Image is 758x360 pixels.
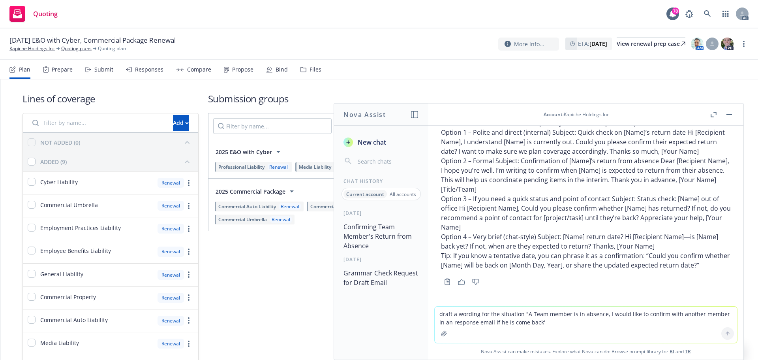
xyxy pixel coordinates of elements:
[340,220,422,253] button: Confirming Team Member's Return from Absence
[213,183,299,199] button: 2025 Commercial Package
[268,164,289,170] div: Renewal
[213,144,285,160] button: 2025 E&O with Cyber
[390,191,416,198] p: All accounts
[40,316,108,324] span: Commercial Auto Liability
[40,247,111,255] span: Employee Benefits Liability
[94,66,113,73] div: Submit
[158,316,184,326] div: Renewal
[187,66,211,73] div: Compare
[218,164,265,170] span: Professional Liability
[135,66,163,73] div: Responses
[356,138,386,147] span: New chat
[578,40,607,48] span: ETA :
[343,110,386,119] h1: Nova Assist
[158,247,184,256] div: Renewal
[346,191,384,198] p: Current account
[158,293,184,303] div: Renewal
[40,158,67,166] div: ADDED (9)
[718,6,734,22] a: Switch app
[432,343,740,360] span: Nova Assist can make mistakes. Explore what Nova can do: Browse prompt library for and
[40,270,83,278] span: General Liability
[334,256,428,263] div: [DATE]
[9,45,55,52] a: Kapiche Holdings Inc
[184,270,193,279] a: more
[691,38,704,50] img: photo
[441,232,731,251] p: Option 4 – Very brief (chat-style) Subject: [Name] return date? Hi [Recipient Name]—is [Name] bac...
[441,128,731,156] p: Option 1 – Polite and direct (internal) Subject: Quick check on [Name]’s return date Hi [Recipien...
[158,224,184,234] div: Renewal
[184,224,193,234] a: more
[544,111,563,118] span: Account
[340,266,422,290] button: Grammar Check Request for Draft Email
[617,38,685,50] a: View renewal prep case
[61,45,92,52] a: Quoting plans
[334,178,428,185] div: Chat History
[279,203,301,210] div: Renewal
[685,348,691,355] a: TR
[173,115,189,131] button: Add
[158,270,184,280] div: Renewal
[441,251,731,270] p: Tip: If you know a tentative date, you can phrase it as a confirmation: “Could you confirm whethe...
[310,203,358,210] span: Commercial Property
[40,155,193,168] button: ADDED (9)
[184,316,193,325] a: more
[184,293,193,302] a: more
[218,203,276,210] span: Commercial Auto Liability
[721,38,734,50] img: photo
[276,66,288,73] div: Bind
[173,115,189,130] div: Add
[299,164,331,170] span: Media Liability
[356,156,419,167] input: Search chats
[28,115,168,131] input: Filter by name...
[589,40,607,47] strong: [DATE]
[158,178,184,188] div: Renewal
[40,138,80,147] div: NOT ADDED (0)
[40,136,193,149] button: NOT ADDED (0)
[158,339,184,349] div: Renewal
[52,66,73,73] div: Prepare
[514,40,544,48] span: More info...
[33,11,58,17] span: Quoting
[208,92,736,105] h1: Submission groups
[40,339,79,347] span: Media Liability
[184,178,193,188] a: more
[98,45,126,52] span: Quoting plan
[670,348,674,355] a: BI
[441,194,731,232] p: Option 3 – If you need a quick status and point of contact Subject: Status check: [Name] out of o...
[40,178,78,186] span: Cyber Liability
[444,278,451,285] svg: Copy to clipboard
[681,6,697,22] a: Report a Bug
[218,216,267,223] span: Commercial Umbrella
[184,339,193,349] a: more
[158,201,184,211] div: Renewal
[340,135,422,149] button: New chat
[270,216,292,223] div: Renewal
[700,6,715,22] a: Search
[40,293,96,301] span: Commercial Property
[40,201,98,209] span: Commercial Umbrella
[544,111,609,118] div: : Kapiche Holdings Inc
[9,36,176,45] span: [DATE] E&O with Cyber, Commercial Package Renewal
[334,210,428,217] div: [DATE]
[469,276,482,287] button: Thumbs down
[213,118,332,134] input: Filter by name...
[6,3,61,25] a: Quoting
[40,224,121,232] span: Employment Practices Liability
[310,66,321,73] div: Files
[232,66,253,73] div: Propose
[19,66,30,73] div: Plan
[23,92,199,105] h1: Lines of coverage
[184,247,193,256] a: more
[739,39,749,49] a: more
[441,156,731,194] p: Option 2 – Formal Subject: Confirmation of [Name]’s return from absence Dear [Recipient Name], I ...
[216,148,272,156] span: 2025 E&O with Cyber
[184,201,193,211] a: more
[216,187,285,196] span: 2025 Commercial Package
[498,38,559,51] button: More info...
[672,8,679,15] div: 78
